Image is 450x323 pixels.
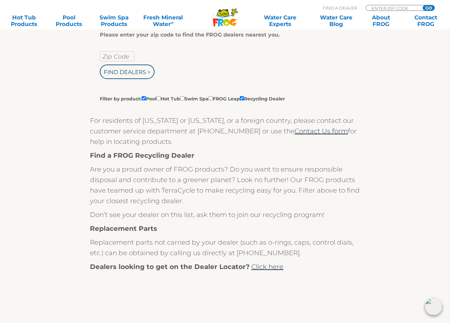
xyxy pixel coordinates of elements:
[90,115,360,147] p: For residents of [US_STATE] or [US_STATE], or a foreign country, please contact our customer serv...
[323,5,357,11] p: Find A Dealer
[240,96,244,100] input: Filter by product:PoolHot TubSwim SpaFROG LeapRecycling Dealer
[408,14,443,27] a: ContactFROG
[295,127,348,135] a: Contact Us form
[142,96,146,100] input: Filter by product:PoolHot TubSwim SpaFROG LeapRecycling Dealer
[51,14,86,27] a: PoolProducts
[251,263,283,271] a: Click here
[90,209,360,220] p: Don’t see your dealer on this list, ask them to join our recycling program!
[90,151,194,159] strong: Find a FROG Recycling Dealer
[97,14,131,27] a: Swim SpaProducts
[7,14,42,27] a: Hot TubProducts
[100,65,155,79] input: Find Dealers >
[90,237,360,258] p: Replacement parts not carried by your dealer (such as o-rings, caps, control dials, etc.) can be ...
[90,263,250,271] strong: Dealers looking to get on the Dealer Locator?
[171,20,174,25] sup: ∞
[252,14,308,27] a: Water CareExperts
[371,5,415,11] input: Zip Code Form
[364,14,399,27] a: AboutFROG
[90,225,157,232] strong: Replacement Parts
[180,96,184,100] input: Filter by product:PoolHot TubSwim SpaFROG LeapRecycling Dealer
[141,14,185,27] a: Fresh MineralWater∞
[423,5,435,11] input: GO
[156,96,161,100] input: Filter by product:PoolHot TubSwim SpaFROG LeapRecycling Dealer
[425,298,442,315] img: openIcon
[100,32,345,38] div: Please enter your zip code to find the FROG dealers nearest you.
[90,164,360,206] p: Are you a proud owner of FROG products? Do you want to ensure responsible disposal and contribute...
[100,95,285,102] label: Filter by product: Pool Hot Tub Swim Spa FROG Leap Recycling Dealer
[319,14,353,27] a: Water CareBlog
[209,96,213,100] input: Filter by product:PoolHot TubSwim SpaFROG LeapRecycling Dealer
